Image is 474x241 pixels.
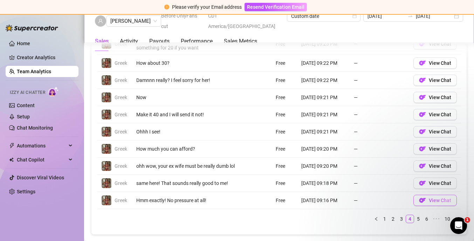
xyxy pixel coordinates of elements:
[413,143,457,154] button: OFView Chat
[102,161,111,171] img: Greek
[350,140,409,158] td: —
[413,195,457,206] button: OFView Chat
[297,158,350,175] td: [DATE] 09:20 PM
[115,95,127,100] span: Greek
[350,175,409,192] td: —
[161,11,204,32] span: Before OnlyFans cut
[297,72,350,89] td: [DATE] 09:22 PM
[419,163,426,170] img: OF
[453,215,461,223] li: Next Page
[115,129,127,135] span: Greek
[17,125,53,131] a: Chat Monitoring
[414,215,423,223] li: 5
[136,145,239,153] div: How much you can afford?
[98,19,103,23] span: user
[95,37,109,46] div: Sales
[224,37,257,46] div: Sales Metrics
[17,103,35,108] a: Content
[297,106,350,123] td: [DATE] 09:21 PM
[413,199,457,205] a: OFView Chat
[413,148,457,153] a: OFView Chat
[413,109,457,120] button: OFView Chat
[429,129,451,135] span: View Chat
[297,89,350,106] td: [DATE] 09:21 PM
[413,96,457,102] a: OFView Chat
[350,55,409,72] td: —
[413,57,457,69] button: OFView Chat
[367,12,404,20] input: Start date
[429,198,451,203] span: View Chat
[102,127,111,137] img: Greek
[429,180,451,186] span: View Chat
[272,55,297,72] td: Free
[102,110,111,119] img: Greek
[291,11,356,21] span: Custom date
[372,215,380,223] li: Previous Page
[419,145,426,152] img: OF
[136,128,239,136] div: Ohhh I see!
[102,58,111,68] img: Greek
[429,60,451,66] span: View Chat
[272,192,297,209] td: Free
[413,75,457,86] button: OFView Chat
[413,113,457,119] a: OFView Chat
[413,178,457,189] button: OFView Chat
[115,146,127,152] span: Greek
[350,158,409,175] td: —
[48,87,59,97] img: AI Chatter
[413,131,457,136] a: OFView Chat
[102,195,111,205] img: Greek
[429,146,451,152] span: View Chat
[429,163,451,169] span: View Chat
[136,197,239,204] div: Hmm exactly! No pressure at all!
[136,76,239,84] div: Damnnn really? I feel sorry for her!
[350,89,409,106] td: —
[414,215,422,223] a: 5
[115,112,127,117] span: Greek
[429,112,451,117] span: View Chat
[136,111,239,118] div: Make it 40 and I will send it not!
[9,157,14,162] img: Chat Copilot
[6,25,58,32] img: logo-BBDzfeDw.svg
[297,192,350,209] td: [DATE] 09:16 PM
[413,62,457,68] a: OFView Chat
[115,60,127,66] span: Greek
[297,123,350,140] td: [DATE] 09:21 PM
[17,114,30,119] a: Setup
[398,215,405,223] a: 3
[17,175,64,180] a: Discover Viral Videos
[406,215,414,223] li: 4
[247,4,304,10] span: Resend Verification Email
[350,106,409,123] td: —
[102,75,111,85] img: Greek
[136,59,239,67] div: How about 30?
[164,5,169,9] span: exclamation-circle
[17,154,67,165] span: Chat Copilot
[17,69,51,74] a: Team Analytics
[465,217,470,223] span: 1
[372,215,380,223] button: left
[149,37,170,46] div: Payouts
[429,95,451,100] span: View Chat
[115,77,127,83] span: Greek
[272,106,297,123] td: Free
[419,94,426,101] img: OF
[455,217,459,221] span: right
[272,175,297,192] td: Free
[419,180,426,187] img: OF
[419,128,426,135] img: OF
[17,41,30,46] a: Home
[419,60,426,67] img: OF
[423,215,431,223] li: 6
[413,126,457,137] button: OFView Chat
[136,179,239,187] div: same here! That sounds really good to me!
[17,52,73,63] a: Creator Analytics
[350,72,409,89] td: —
[297,55,350,72] td: [DATE] 09:22 PM
[181,37,213,46] div: Performance
[110,16,157,26] span: Ken
[407,13,413,19] span: swap-right
[120,37,138,46] div: Activity
[352,14,357,18] span: calendar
